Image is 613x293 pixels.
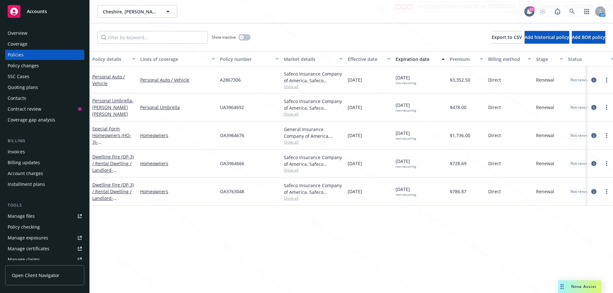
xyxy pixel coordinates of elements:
[603,132,610,139] a: more
[5,211,84,221] a: Manage files
[8,28,27,38] div: Overview
[450,132,470,139] span: $1,736.00
[8,82,38,92] div: Quoting plans
[284,139,343,145] span: Show all
[536,132,554,139] span: Renewal
[5,222,84,232] a: Policy checking
[8,104,41,114] div: Contract review
[396,193,416,197] div: non-recurring
[5,179,84,189] a: Installment plans
[551,5,564,18] a: Report a Bug
[396,186,416,197] span: [DATE]
[536,77,554,83] span: Renewal
[5,50,84,60] a: Policies
[572,31,605,44] button: Add BOR policy
[8,39,27,49] div: Coverage
[92,98,133,117] a: Personal Umbrella
[568,56,607,62] div: Status
[5,82,84,92] a: Quoting plans
[529,6,534,12] div: 22
[450,160,466,167] span: $728.69
[5,233,84,243] a: Manage exposures
[8,244,49,254] div: Manage certificates
[348,160,362,167] span: [DATE]
[396,81,416,85] div: non-recurring
[348,56,383,62] div: Effective date
[140,104,215,111] a: Personal Umbrella
[92,98,133,117] span: - [PERSON_NAME] [PERSON_NAME]
[92,126,133,152] a: Special Form Homeowners (HO-3)
[603,160,610,167] a: more
[492,31,522,44] button: Export to CSV
[5,39,84,49] a: Coverage
[488,56,524,62] div: Billing method
[571,284,596,289] span: Nova Assist
[590,160,598,167] a: circleInformation
[5,115,84,125] a: Coverage gap analysis
[8,61,39,71] div: Policy changes
[580,5,593,18] a: Switch app
[8,168,43,179] div: Account charges
[284,126,343,139] div: General Insurance Company of America, Safeco Insurance
[140,160,215,167] a: Homeowners
[220,132,244,139] span: OA3964676
[450,188,466,195] span: $786.87
[536,5,549,18] a: Start snowing
[5,3,84,20] a: Accounts
[488,132,501,139] span: Direct
[396,56,438,62] div: Expiration date
[492,34,522,40] span: Export to CSV
[590,188,598,195] a: circleInformation
[97,5,177,18] button: Cheshire, [PERSON_NAME] & [PERSON_NAME]
[348,104,362,111] span: [DATE]
[348,188,362,195] span: [DATE]
[603,104,610,111] a: more
[92,154,134,180] a: Dwelling Fire (DP-3) / Rental Dwelling / Landlord
[140,132,215,139] a: Homeowners
[566,5,579,18] a: Search
[284,98,343,111] div: Safeco Insurance Company of America, Safeco Insurance
[348,132,362,139] span: [DATE]
[284,195,343,201] span: Show all
[8,147,25,157] div: Invoices
[5,71,84,82] a: SSC Cases
[5,93,84,103] a: Contacts
[396,102,416,113] span: [DATE]
[488,188,501,195] span: Direct
[590,132,598,139] a: circleInformation
[284,56,336,62] div: Market details
[488,104,501,111] span: Direct
[5,244,84,254] a: Manage certificates
[5,168,84,179] a: Account charges
[396,74,416,85] span: [DATE]
[140,188,215,195] a: Homeowners
[525,34,569,40] span: Add historical policy
[345,51,393,67] button: Effective date
[220,56,272,62] div: Policy number
[396,136,416,141] div: non-recurring
[8,115,55,125] div: Coverage gap analysis
[220,188,244,195] span: OA3763048
[571,105,594,110] span: Not renewing
[450,77,470,83] span: $3,352.50
[140,77,215,83] a: Personal Auto / Vehicle
[8,222,40,232] div: Policy checking
[396,108,416,113] div: non-recurring
[284,70,343,84] div: Safeco Insurance Company of America, Safeco Insurance (Liberty Mutual)
[8,233,48,243] div: Manage exposures
[5,254,84,265] a: Manage claims
[284,182,343,195] div: Safeco Insurance Company of America, Safeco Insurance (Liberty Mutual)
[572,34,605,40] span: Add BOR policy
[348,77,362,83] span: [DATE]
[92,74,125,86] a: Personal Auto / Vehicle
[5,202,84,209] div: Tools
[90,51,138,67] button: Policy details
[220,77,241,83] span: A2867306
[5,28,84,38] a: Overview
[212,34,236,40] span: Show inactive
[8,157,40,168] div: Billing updates
[284,84,343,89] span: Show all
[536,160,554,167] span: Renewal
[590,76,598,84] a: circleInformation
[8,71,29,82] div: SSC Cases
